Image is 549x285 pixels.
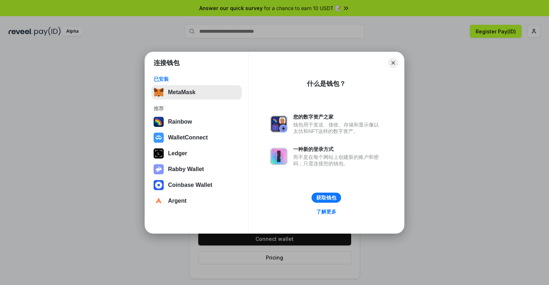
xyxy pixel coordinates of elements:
div: 钱包用于发送、接收、存储和显示像以太坊和NFT这样的数字资产。 [293,121,382,134]
div: Rabby Wallet [168,166,204,173]
a: 了解更多 [312,207,341,216]
img: svg+xml,%3Csvg%20width%3D%2228%22%20height%3D%2228%22%20viewBox%3D%220%200%2028%2028%22%20fill%3D... [154,133,164,143]
button: WalletConnect [151,130,242,145]
div: Argent [168,198,187,204]
div: MetaMask [168,89,195,96]
div: Ledger [168,150,187,157]
button: MetaMask [151,85,242,100]
img: svg+xml,%3Csvg%20xmlns%3D%22http%3A%2F%2Fwww.w3.org%2F2000%2Fsvg%22%20fill%3D%22none%22%20viewBox... [270,115,287,133]
img: svg+xml,%3Csvg%20xmlns%3D%22http%3A%2F%2Fwww.w3.org%2F2000%2Fsvg%22%20fill%3D%22none%22%20viewBox... [270,148,287,165]
button: Argent [151,194,242,208]
img: svg+xml,%3Csvg%20xmlns%3D%22http%3A%2F%2Fwww.w3.org%2F2000%2Fsvg%22%20width%3D%2228%22%20height%3... [154,148,164,158]
button: Close [388,58,398,68]
div: 一种新的登录方式 [293,146,382,152]
div: 推荐 [154,105,240,112]
img: svg+xml,%3Csvg%20width%3D%22120%22%20height%3D%22120%22%20viewBox%3D%220%200%20120%20120%22%20fil... [154,117,164,127]
button: Ledger [151,146,242,161]
div: Coinbase Wallet [168,182,212,188]
button: Rabby Wallet [151,162,242,176]
div: 已安装 [154,76,240,82]
button: 获取钱包 [312,193,341,203]
button: Coinbase Wallet [151,178,242,192]
img: svg+xml,%3Csvg%20xmlns%3D%22http%3A%2F%2Fwww.w3.org%2F2000%2Fsvg%22%20fill%3D%22none%22%20viewBox... [154,164,164,174]
div: 而不是在每个网站上创建新的账户和密码，只需连接您的钱包。 [293,154,382,167]
img: svg+xml,%3Csvg%20fill%3D%22none%22%20height%3D%2233%22%20viewBox%3D%220%200%2035%2033%22%20width%... [154,87,164,97]
div: 获取钱包 [316,194,336,201]
div: 什么是钱包？ [307,79,346,88]
div: Rainbow [168,119,192,125]
button: Rainbow [151,115,242,129]
img: svg+xml,%3Csvg%20width%3D%2228%22%20height%3D%2228%22%20viewBox%3D%220%200%2028%2028%22%20fill%3D... [154,180,164,190]
div: 了解更多 [316,208,336,215]
h1: 连接钱包 [154,59,180,67]
img: svg+xml,%3Csvg%20width%3D%2228%22%20height%3D%2228%22%20viewBox%3D%220%200%2028%2028%22%20fill%3D... [154,196,164,206]
div: WalletConnect [168,134,208,141]
div: 您的数字资产之家 [293,114,382,120]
